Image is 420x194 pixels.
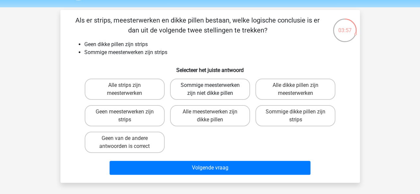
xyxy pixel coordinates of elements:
label: Alle strips zijn meesterwerken [85,79,165,100]
label: Alle dikke pillen zijn meesterwerken [255,79,335,100]
label: Geen meesterwerken zijn strips [85,105,165,126]
li: Sommige meesterwerken zijn strips [84,48,349,56]
h6: Selecteer het juiste antwoord [71,62,349,73]
label: Geen van de andere antwoorden is correct [85,132,165,153]
button: Volgende vraag [110,161,310,175]
label: Alle meesterwerken zijn dikke pillen [170,105,250,126]
label: Sommige meesterwerken zijn niet dikke pillen [170,79,250,100]
li: Geen dikke pillen zijn strips [84,40,349,48]
label: Sommige dikke pillen zijn strips [255,105,335,126]
p: Als er strips, meesterwerken en dikke pillen bestaan, welke logische conclusie is er dan uit de v... [71,15,324,35]
div: 03:57 [332,18,357,34]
